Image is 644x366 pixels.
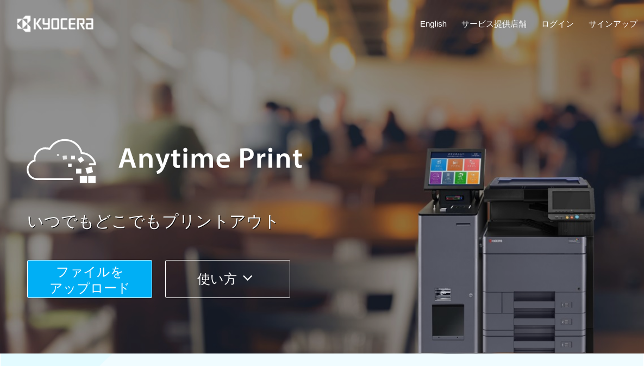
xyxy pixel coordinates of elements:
[589,18,637,29] a: サインアップ
[165,260,290,298] button: 使い方
[420,18,447,29] a: English
[49,264,130,295] span: ファイルを ​​アップロード
[27,260,152,298] button: ファイルを​​アップロード
[461,18,527,29] a: サービス提供店舗
[541,18,574,29] a: ログイン
[27,210,644,233] a: いつでもどこでもプリントアウト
